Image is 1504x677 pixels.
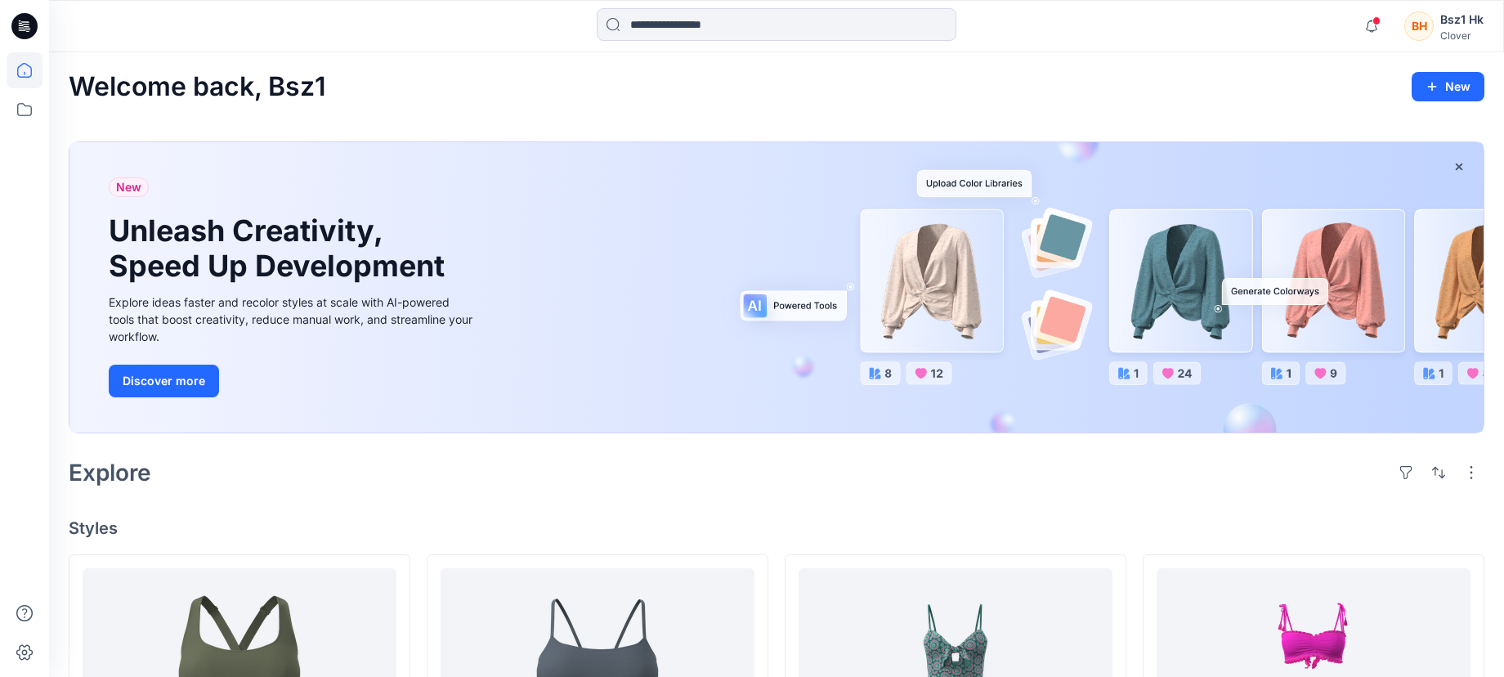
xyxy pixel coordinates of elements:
h4: Styles [69,518,1484,538]
a: Discover more [109,365,477,397]
div: Explore ideas faster and recolor styles at scale with AI-powered tools that boost creativity, red... [109,294,477,345]
div: Clover [1440,29,1484,42]
span: New [116,177,141,197]
button: Discover more [109,365,219,397]
button: New [1412,72,1484,101]
h1: Unleash Creativity, Speed Up Development [109,213,452,284]
div: Bsz1 Hk [1440,10,1484,29]
h2: Welcome back, Bsz1 [69,72,326,102]
div: BH [1404,11,1434,41]
h2: Explore [69,460,151,486]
